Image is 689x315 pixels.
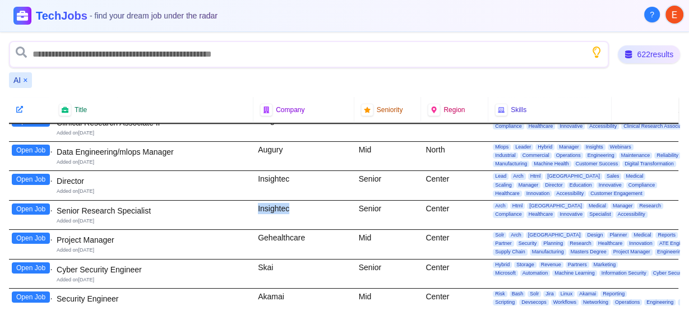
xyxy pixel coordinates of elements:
[12,203,50,215] button: Open Job
[354,230,422,259] div: Mid
[631,232,653,238] span: Medical
[567,240,594,247] span: Research
[587,211,613,217] span: Specialist
[421,201,488,229] div: Center
[12,145,50,156] button: Open Job
[527,203,584,209] span: [GEOGRAPHIC_DATA]
[511,105,526,114] span: Skills
[514,262,537,268] span: Storage
[253,171,354,200] div: Insightec
[421,113,488,141] div: Center
[531,161,571,167] span: Machine Health
[637,203,663,209] span: Research
[493,211,524,217] span: Compliance
[621,123,688,129] span: Clinical Research Associate
[57,276,249,284] div: Added on [DATE]
[596,240,625,247] span: Healthcare
[493,291,507,297] span: Risk
[354,171,422,200] div: Senior
[253,201,354,229] div: Insightec
[253,230,354,259] div: Gehealthcare
[12,174,50,185] button: Open Job
[588,191,645,197] span: Customer Engagement
[557,211,585,217] span: Innovative
[545,173,602,179] span: [GEOGRAPHIC_DATA]
[530,249,566,255] span: Manufacturing
[57,188,249,195] div: Added on [DATE]
[611,203,635,209] span: Manager
[581,299,611,305] span: Networking
[493,240,514,247] span: Partner
[493,270,518,276] span: Microsoft
[253,260,354,288] div: Skai
[543,182,565,188] span: Director
[276,105,304,114] span: Company
[57,234,249,245] div: Project Manager
[12,262,50,274] button: Open Job
[511,173,526,179] span: Arch
[421,260,488,288] div: Center
[516,240,539,247] span: Security
[577,291,598,297] span: Akamai
[619,152,653,159] span: Maintenance
[616,211,648,217] span: Accessibility
[493,232,506,238] span: Solr
[354,260,422,288] div: Senior
[528,173,543,179] span: Html
[585,232,605,238] span: Design
[493,262,512,268] span: Hybrid
[253,142,354,171] div: Augury
[493,173,508,179] span: Lead
[574,161,621,167] span: Customer Success
[655,232,678,238] span: Reports
[253,113,354,141] div: Insightec
[626,182,658,188] span: Compliance
[526,232,583,238] span: [GEOGRAPHIC_DATA]
[526,123,556,129] span: Healthcare
[12,291,50,303] button: Open Job
[520,270,551,276] span: Automation
[552,270,597,276] span: Machine Learning
[586,203,608,209] span: Medical
[607,232,629,238] span: Planner
[604,173,622,179] span: Sales
[524,191,552,197] span: Innovation
[551,299,579,305] span: Workflows
[654,152,681,159] span: Reliability
[510,291,526,297] span: Bash
[57,159,249,166] div: Added on [DATE]
[75,105,87,114] span: Title
[57,293,249,304] div: Security Engineer
[591,262,618,268] span: Marketing
[587,123,619,129] span: Accessibility
[584,144,605,150] span: Insights
[57,205,249,216] div: Senior Research Specialist
[665,6,683,24] img: User avatar
[57,175,249,187] div: Director
[421,230,488,259] div: Center
[591,47,602,58] button: Show search tips
[543,291,556,297] span: Jira
[539,262,563,268] span: Revenue
[493,161,529,167] span: Manufacturing
[608,144,633,150] span: Webinars
[57,129,249,137] div: Added on [DATE]
[528,291,541,297] span: Solr
[596,182,624,188] span: Innovative
[627,240,655,247] span: Innovation
[354,201,422,229] div: Senior
[622,161,676,167] span: Digital Transformation
[650,9,654,20] span: ?
[568,249,609,255] span: Masters Degree
[585,152,617,159] span: Engineering
[493,182,514,188] span: Scaling
[57,217,249,225] div: Added on [DATE]
[508,232,524,238] span: Arch
[493,299,517,305] span: Scripting
[566,262,589,268] span: Partners
[354,113,422,141] div: Mid
[519,299,549,305] span: Devsecops
[557,123,585,129] span: Innovative
[611,249,653,255] span: Project Manager
[493,144,511,150] span: Mlops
